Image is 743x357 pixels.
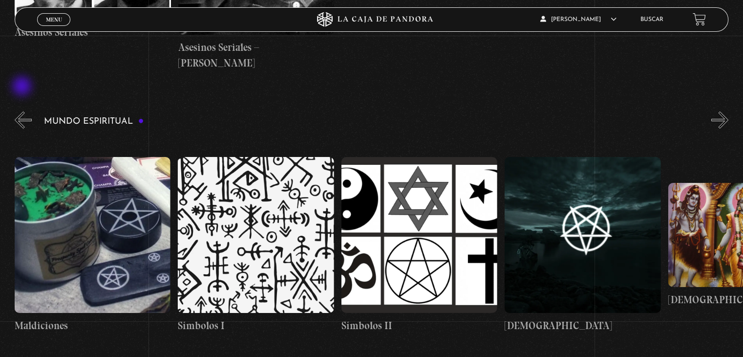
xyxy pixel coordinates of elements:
[15,318,170,334] h4: Maldiciones
[46,17,62,22] span: Menu
[178,40,334,70] h4: Asesinos Seriales – [PERSON_NAME]
[341,136,497,355] a: Símbolos II
[505,136,660,355] a: [DEMOGRAPHIC_DATA]
[42,24,65,31] span: Cerrar
[15,112,32,129] button: Previous
[15,136,170,355] a: Maldiciones
[711,112,728,129] button: Next
[44,117,144,126] h3: Mundo Espiritual
[15,24,170,40] h4: Asesinos Seriales
[505,318,660,334] h4: [DEMOGRAPHIC_DATA]
[540,17,616,22] span: [PERSON_NAME]
[640,17,663,22] a: Buscar
[178,136,334,355] a: Símbolos I
[178,318,334,334] h4: Símbolos I
[341,318,497,334] h4: Símbolos II
[693,13,706,26] a: View your shopping cart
